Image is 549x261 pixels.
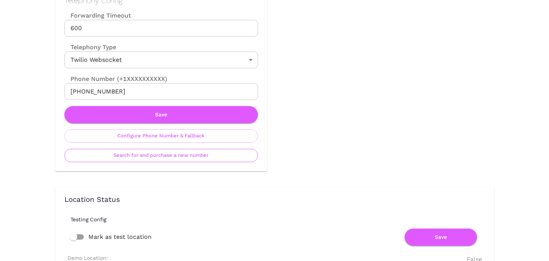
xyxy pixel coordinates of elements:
[64,106,258,123] button: Save
[64,52,258,68] div: Twilio Websocket
[64,149,258,162] button: Search for and purchase a new number
[64,74,258,83] label: Phone Number (+1XXXXXXXXXX)
[64,43,116,52] label: Telephony Type
[88,232,152,242] span: Mark as test location
[64,196,485,204] h3: Location Status
[70,216,491,222] h6: Testing Config
[405,229,477,246] button: Save
[64,129,258,143] button: Configure Phone Number & Fallback
[64,11,258,20] label: Forwarding Timeout
[67,255,108,261] h6: Demo Location:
